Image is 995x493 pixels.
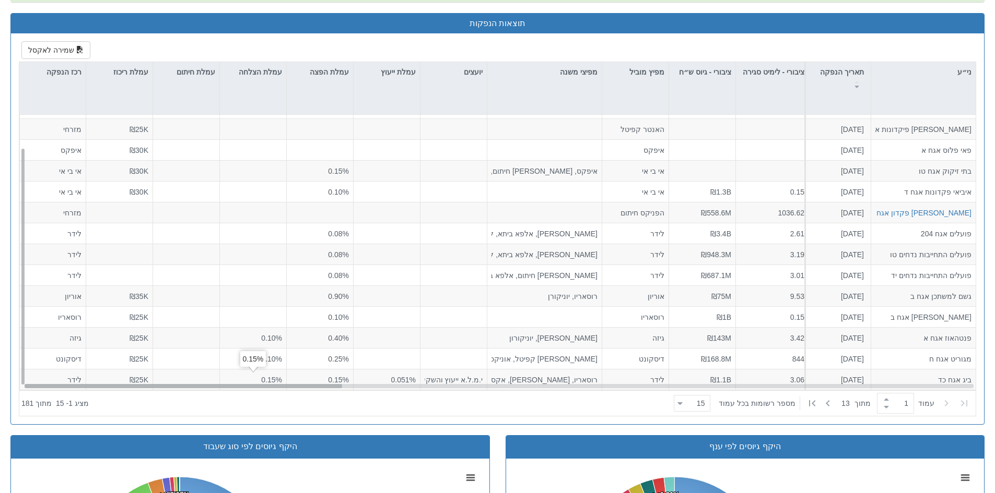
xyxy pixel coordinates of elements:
[875,187,971,197] div: איביאי פקדונות אגח ד
[707,334,731,342] span: ₪143M
[491,166,598,176] div: איפקס, [PERSON_NAME] חיתום, [PERSON_NAME], יוניקורן, [PERSON_NAME]
[701,209,731,217] span: ₪558.6M
[491,375,598,385] div: רוסאריו, [PERSON_NAME], אקסימוס, יוניקורן, אלפא ביתא
[606,187,664,197] div: אי בי אי
[24,166,81,176] div: אי בי אי
[871,62,976,82] div: ני״ע
[841,398,854,408] span: 13
[606,249,664,260] div: לידר
[669,62,735,94] div: ציבורי - גיוס ש״ח
[358,375,416,385] div: 0.051%
[740,229,804,239] div: 2.61
[291,312,349,322] div: 0.10%
[24,291,81,302] div: אוריון
[606,333,664,343] div: גיזה
[697,398,709,408] div: 15
[717,313,731,321] span: ₪1B
[21,41,90,59] button: שמירה לאקסל
[875,312,971,322] div: [PERSON_NAME] אגח ב
[710,188,731,196] span: ₪1.3B
[875,333,971,343] div: פנטהאוז אגח א
[809,229,864,239] div: [DATE]
[19,19,976,28] h3: תוצאות הנפקות
[24,312,81,322] div: רוסאריו
[130,313,148,321] span: ₪25K
[875,354,971,364] div: מגוריט אגח ח
[719,398,795,408] span: ‏מספר רשומות בכל עמוד
[291,375,349,385] div: 0.15%
[740,291,804,302] div: 9.53
[875,145,971,155] div: פאי פלוס אגח א
[701,271,731,280] span: ₪687.1M
[740,354,804,364] div: 844
[491,249,598,260] div: [PERSON_NAME], אלפא ביתא, קומפאס רוז
[487,62,602,82] div: מפיצי משנה
[875,375,971,385] div: ביג אגח כד
[918,398,934,408] span: ‏עמוד
[19,62,86,82] div: רכז הנפקה
[740,333,804,343] div: 3.42
[491,291,598,302] div: רוסאריו, יוניקורן
[24,229,81,239] div: לידר
[606,270,664,281] div: לידר
[24,333,81,343] div: גיזה
[24,145,81,155] div: איפקס
[291,333,349,343] div: 0.40%
[606,208,664,218] div: הפניקס חיתום
[606,291,664,302] div: אוריון
[740,249,804,260] div: 3.19
[736,62,809,94] div: ציבורי - לימיט סגירה
[130,188,148,196] span: ₪30K
[602,62,669,82] div: מפיץ מוביל
[809,124,864,135] div: [DATE]
[354,62,420,82] div: עמלת ייעוץ
[491,229,598,239] div: [PERSON_NAME], אלפא ביתא, קומפאס רוז
[710,376,731,384] span: ₪1.1B
[130,125,148,134] span: ₪25K
[24,270,81,281] div: לידר
[291,354,349,364] div: 0.25%
[606,124,664,135] div: האנטר קפיטל
[130,167,148,175] span: ₪30K
[24,354,81,364] div: דיסקונט
[809,354,864,364] div: [DATE]
[875,166,971,176] div: בתי זיקוק אגח טו
[491,354,598,364] div: [PERSON_NAME] קפיטל, אוניקס, אי בי אי, אקסטרה מייל, יוניקורן
[875,229,971,239] div: פועלים אגח 204
[130,292,148,300] span: ₪35K
[809,208,864,218] div: [DATE]
[606,354,664,364] div: דיסקונט
[224,333,282,343] div: 0.10%
[606,166,664,176] div: אי בי אי
[24,249,81,260] div: לידר
[701,355,731,363] span: ₪168.8M
[606,145,664,155] div: איפקס
[240,351,266,367] div: 0.15%
[871,208,971,218] button: [PERSON_NAME] פקדון אגח ג
[875,270,971,281] div: פועלים התחייבות נדחים יד
[130,355,148,363] span: ₪25K
[224,354,282,364] div: 0.10%
[809,375,864,385] div: [DATE]
[740,312,804,322] div: 0.15
[809,333,864,343] div: [DATE]
[809,145,864,155] div: [DATE]
[224,375,282,385] div: 0.15%
[740,208,804,218] div: 1036.62
[24,124,81,135] div: מזרחי
[875,124,971,135] div: [PERSON_NAME] פיקדונות אגח ד
[291,166,349,176] div: 0.15%
[420,62,487,82] div: יועצים
[220,62,286,82] div: עמלת הצלחה
[711,292,731,300] span: ₪75M
[291,187,349,197] div: 0.10%
[153,62,219,82] div: עמלת חיתום
[24,375,81,385] div: לידר
[425,375,483,385] div: י.מ.ל.א ייעוץ והשקעות בע"מ
[740,270,804,281] div: 3.01
[491,333,598,343] div: [PERSON_NAME], יוניקורון
[809,166,864,176] div: [DATE]
[809,187,864,197] div: [DATE]
[291,270,349,281] div: 0.08%
[606,229,664,239] div: לידר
